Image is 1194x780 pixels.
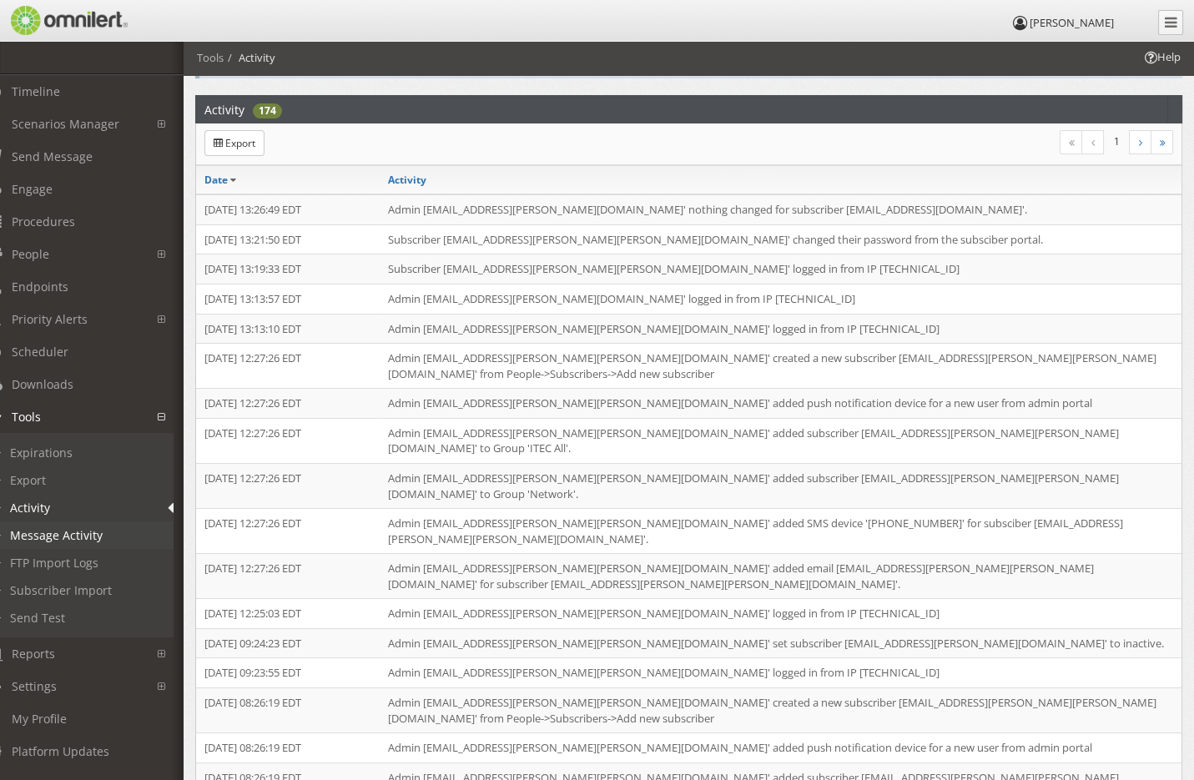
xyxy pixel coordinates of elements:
[380,284,1181,315] td: Admin [EMAIL_ADDRESS][PERSON_NAME][DOMAIN_NAME]' logged in from IP [TECHNICAL_ID]
[12,311,88,327] span: Priority Alerts
[196,418,380,463] td: [DATE] 12:27:26 EDT
[12,246,49,262] span: People
[1060,130,1082,154] a: First
[196,554,380,599] td: [DATE] 12:27:26 EDT
[12,376,73,392] span: Downloads
[12,148,93,164] span: Send Message
[1142,49,1181,65] span: Help
[12,83,60,99] span: Timeline
[196,254,380,284] td: [DATE] 13:19:33 EDT
[380,658,1181,688] td: Admin [EMAIL_ADDRESS][PERSON_NAME][PERSON_NAME][DOMAIN_NAME]' logged in from IP [TECHNICAL_ID]
[388,173,426,187] a: Activity
[12,743,109,759] span: Platform Updates
[196,599,380,629] td: [DATE] 12:25:03 EDT
[12,409,41,425] span: Tools
[12,214,75,229] span: Procedures
[196,688,380,733] td: [DATE] 08:26:19 EDT
[196,658,380,688] td: [DATE] 09:23:55 EDT
[196,463,380,508] td: [DATE] 12:27:26 EDT
[380,463,1181,508] td: Admin [EMAIL_ADDRESS][PERSON_NAME][PERSON_NAME][DOMAIN_NAME]' added subscriber [EMAIL_ADDRESS][PE...
[1104,130,1130,153] li: 1
[380,389,1181,419] td: Admin [EMAIL_ADDRESS][PERSON_NAME][PERSON_NAME][DOMAIN_NAME]' added push notification device for ...
[12,646,55,662] span: Reports
[197,50,224,66] li: Tools
[380,224,1181,254] td: Subscriber [EMAIL_ADDRESS][PERSON_NAME][PERSON_NAME][DOMAIN_NAME]' changed their password from th...
[196,628,380,658] td: [DATE] 09:24:23 EDT
[380,599,1181,629] td: Admin [EMAIL_ADDRESS][PERSON_NAME][PERSON_NAME][DOMAIN_NAME]' logged in from IP [TECHNICAL_ID]
[204,96,244,123] h2: Activity
[1158,10,1183,35] a: Collapse Menu
[1030,15,1114,30] span: [PERSON_NAME]
[196,224,380,254] td: [DATE] 13:21:50 EDT
[196,194,380,224] td: [DATE] 13:26:49 EDT
[12,116,119,132] span: Scenarios Manager
[204,130,264,156] a: Export
[380,509,1181,554] td: Admin [EMAIL_ADDRESS][PERSON_NAME][PERSON_NAME][DOMAIN_NAME]' added SMS device '[PHONE_NUMBER]' f...
[380,688,1181,733] td: Admin [EMAIL_ADDRESS][PERSON_NAME][PERSON_NAME][DOMAIN_NAME]' created a new subscriber [EMAIL_ADD...
[12,279,68,294] span: Endpoints
[8,6,128,35] img: Omnilert
[380,194,1181,224] td: Admin [EMAIL_ADDRESS][PERSON_NAME][DOMAIN_NAME]' nothing changed for subscriber [EMAIL_ADDRESS][D...
[1129,130,1151,154] a: Next
[196,389,380,419] td: [DATE] 12:27:26 EDT
[196,509,380,554] td: [DATE] 12:27:26 EDT
[380,314,1181,344] td: Admin [EMAIL_ADDRESS][PERSON_NAME][PERSON_NAME][DOMAIN_NAME]' logged in from IP [TECHNICAL_ID]
[196,314,380,344] td: [DATE] 13:13:10 EDT
[204,173,228,187] a: Date
[380,254,1181,284] td: Subscriber [EMAIL_ADDRESS][PERSON_NAME][PERSON_NAME][DOMAIN_NAME]' logged in from IP [TECHNICAL_ID]
[224,50,275,66] li: Activity
[12,344,68,360] span: Scheduler
[38,12,73,27] span: Help
[380,344,1181,389] td: Admin [EMAIL_ADDRESS][PERSON_NAME][PERSON_NAME][DOMAIN_NAME]' created a new subscriber [EMAIL_ADD...
[380,418,1181,463] td: Admin [EMAIL_ADDRESS][PERSON_NAME][PERSON_NAME][DOMAIN_NAME]' added subscriber [EMAIL_ADDRESS][PE...
[1151,130,1173,154] a: Last
[380,554,1181,599] td: Admin [EMAIL_ADDRESS][PERSON_NAME][PERSON_NAME][DOMAIN_NAME]' added email [EMAIL_ADDRESS][PERSON_...
[225,136,255,150] span: Export
[380,628,1181,658] td: Admin [EMAIL_ADDRESS][PERSON_NAME][PERSON_NAME][DOMAIN_NAME]' set subscriber [EMAIL_ADDRESS][PERS...
[12,678,57,694] span: Settings
[12,711,67,727] span: My Profile
[380,733,1181,763] td: Admin [EMAIL_ADDRESS][PERSON_NAME][PERSON_NAME][DOMAIN_NAME]' added push notification device for ...
[196,344,380,389] td: [DATE] 12:27:26 EDT
[253,103,282,118] div: 174
[196,733,380,763] td: [DATE] 08:26:19 EDT
[196,284,380,315] td: [DATE] 13:13:57 EDT
[12,181,53,197] span: Engage
[1081,130,1104,154] a: Previous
